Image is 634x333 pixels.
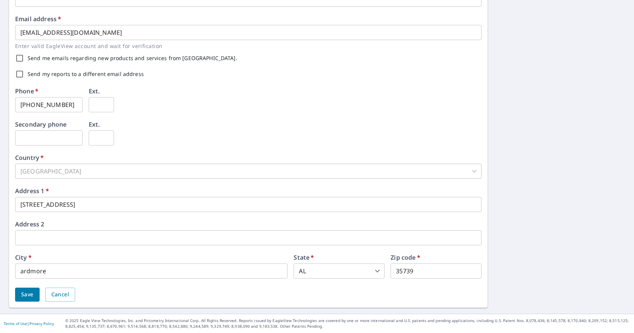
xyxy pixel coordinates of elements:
[294,254,314,260] label: State
[15,164,482,179] div: [GEOGRAPHIC_DATA]
[4,321,27,326] a: Terms of Use
[15,16,61,22] label: Email address
[89,121,100,127] label: Ext.
[15,155,44,161] label: Country
[28,71,144,77] label: Send my reports to a different email address
[15,254,32,260] label: City
[15,88,38,94] label: Phone
[15,121,66,127] label: Secondary phone
[28,56,237,61] label: Send me emails regarding new products and services from [GEOGRAPHIC_DATA].
[51,290,69,299] span: Cancel
[21,290,34,299] span: Save
[15,288,40,302] button: Save
[15,188,49,194] label: Address 1
[65,318,630,329] p: © 2025 Eagle View Technologies, Inc. and Pictometry International Corp. All Rights Reserved. Repo...
[15,42,476,50] p: Enter valid EagleView account and wait for verification
[4,321,54,326] p: |
[15,221,44,227] label: Address 2
[89,88,100,94] label: Ext.
[45,288,75,302] button: Cancel
[391,254,420,260] label: Zip code
[294,263,385,279] div: AL
[29,321,54,326] a: Privacy Policy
